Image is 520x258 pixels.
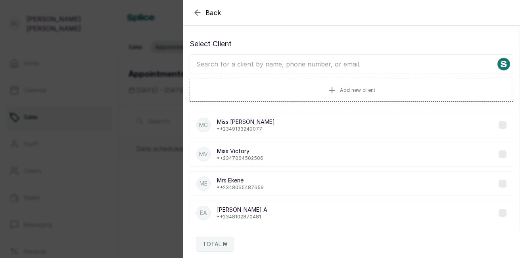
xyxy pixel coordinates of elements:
[217,147,263,155] p: Miss Victory
[217,118,275,126] p: Miss [PERSON_NAME]
[199,150,208,158] p: MV
[205,8,221,17] span: Back
[190,79,513,102] button: Add new client
[217,176,264,184] p: Mrs Ekene
[217,206,267,214] p: [PERSON_NAME] A
[217,155,263,161] p: • +234 7064502506
[193,8,221,17] button: Back
[190,54,513,74] input: Search for a client by name, phone number, or email.
[203,240,227,248] p: TOTAL: ₦
[200,180,207,188] p: ME
[190,38,513,49] p: Select Client
[340,87,375,93] span: Add new client
[217,184,264,191] p: • +234 8065487659
[217,214,267,220] p: • +234 8102870481
[200,209,207,217] p: EA
[217,126,275,132] p: • +234 9133249077
[199,121,208,129] p: MC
